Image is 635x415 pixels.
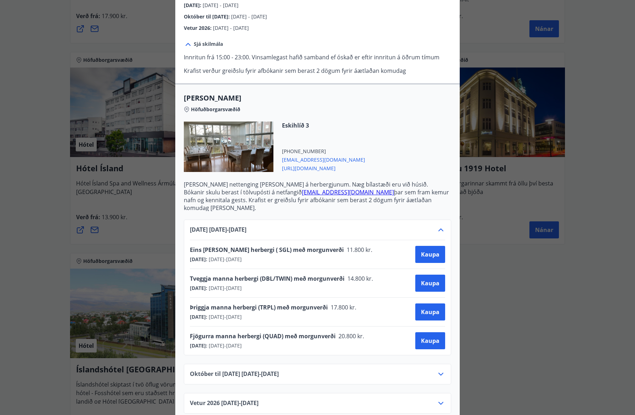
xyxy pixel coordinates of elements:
[191,106,240,113] span: Höfuðborgarsvæðið
[184,53,451,61] p: Innritun frá 15:00 - 23:00. Vinsamlegast hafið samband ef óskað er eftir innritun á öðrum tímum
[190,246,344,254] span: Eins [PERSON_NAME] herbergi ( SGL) með morgunverði
[282,155,365,163] span: [EMAIL_ADDRESS][DOMAIN_NAME]
[184,67,451,82] p: Krafist verður greiðslu fyrir afbókanir sem berast 2 dögum fyrir áætlaðan komudag [PERSON_NAME].
[282,148,365,155] span: [PHONE_NUMBER]
[415,246,445,263] button: Kaupa
[207,256,242,263] span: [DATE] - [DATE]
[203,2,239,9] span: [DATE] - [DATE]
[302,188,394,196] a: [EMAIL_ADDRESS][DOMAIN_NAME]
[213,25,249,31] span: [DATE] - [DATE]
[282,163,365,172] span: [URL][DOMAIN_NAME]
[345,275,375,282] span: 14.800 kr.
[190,256,207,263] span: [DATE] :
[184,188,451,212] p: Bókanir skulu berast í tölvupósti á netfangið þar sem fram kemur nafn og kennitala gests. Krafist...
[190,275,345,282] span: Tveggja manna herbergi (DBL/TWIN) með morgunverði
[282,122,365,129] span: Eskihlíð 3
[184,13,231,20] span: Október til [DATE] :
[190,226,246,234] span: [DATE] [DATE] - [DATE]
[231,13,267,20] span: [DATE] - [DATE]
[184,180,451,188] p: [PERSON_NAME] nettenging [PERSON_NAME] á herbergjunum. Næg bílastæði eru við húsið.
[344,246,374,254] span: 11.800 kr.
[184,25,213,31] span: Vetur 2026 :
[421,250,439,258] span: Kaupa
[184,93,451,103] span: [PERSON_NAME]
[184,2,203,9] span: [DATE] :
[194,41,223,48] span: Sjá skilmála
